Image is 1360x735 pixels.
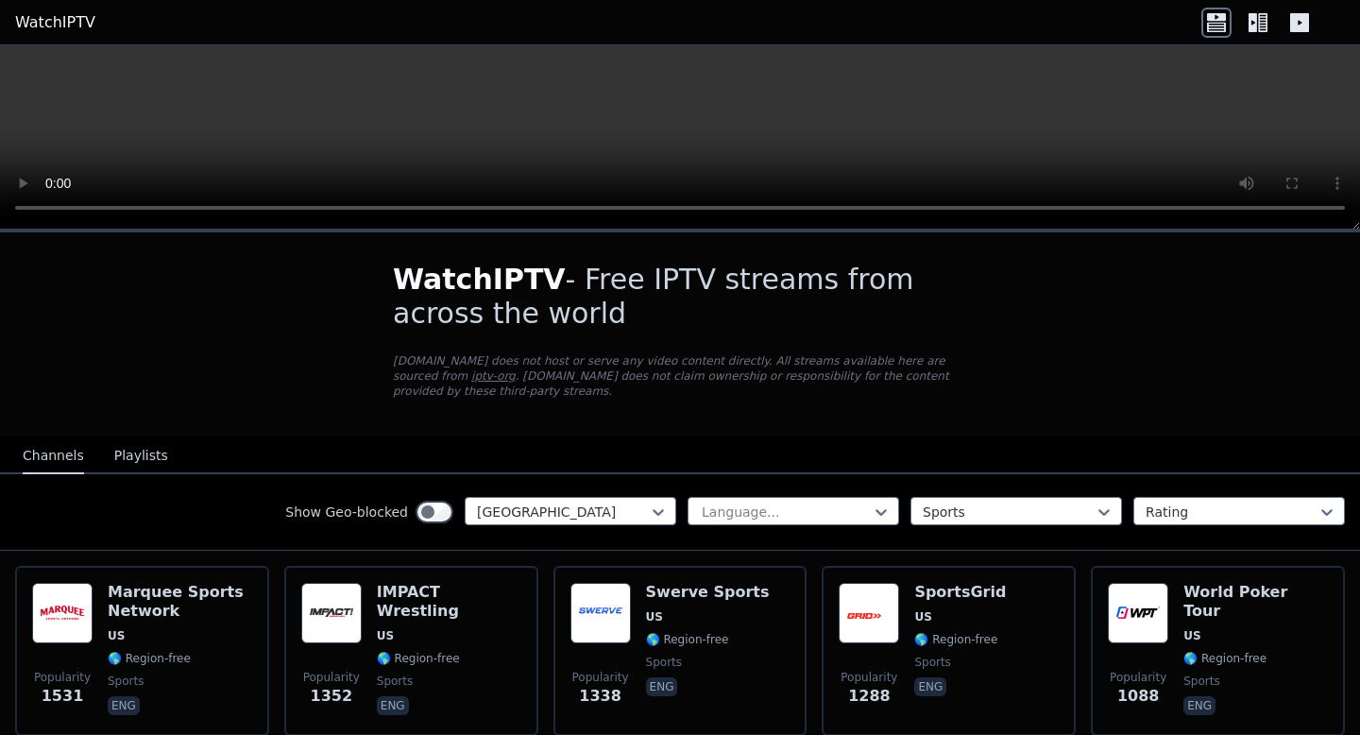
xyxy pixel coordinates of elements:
span: 🌎 Region-free [646,632,729,647]
span: US [108,628,125,643]
a: iptv-org [471,369,516,383]
span: Popularity [572,670,629,685]
span: sports [377,674,413,689]
span: 1531 [42,685,84,708]
span: US [914,609,931,624]
span: Popularity [303,670,360,685]
span: WatchIPTV [393,263,566,296]
h1: - Free IPTV streams from across the world [393,263,967,331]
h6: SportsGrid [914,583,1006,602]
p: eng [1183,696,1215,715]
span: 1338 [579,685,621,708]
span: US [646,609,663,624]
img: Swerve Sports [570,583,631,643]
span: sports [108,674,144,689]
p: [DOMAIN_NAME] does not host or serve any video content directly. All streams available here are s... [393,353,967,399]
span: 🌎 Region-free [914,632,997,647]
p: eng [646,677,678,696]
span: 1088 [1117,685,1160,708]
label: Show Geo-blocked [285,503,408,521]
span: 🌎 Region-free [377,651,460,666]
span: Popularity [1110,670,1166,685]
p: eng [108,696,140,715]
span: US [377,628,394,643]
h6: Marquee Sports Network [108,583,252,621]
h6: Swerve Sports [646,583,770,602]
span: 1352 [311,685,353,708]
img: SportsGrid [839,583,899,643]
span: sports [1183,674,1219,689]
span: sports [914,655,950,670]
span: 🌎 Region-free [1183,651,1266,666]
button: Channels [23,438,84,474]
span: 1288 [848,685,891,708]
p: eng [377,696,409,715]
img: Marquee Sports Network [32,583,93,643]
span: Popularity [841,670,897,685]
img: World Poker Tour [1108,583,1168,643]
button: Playlists [114,438,168,474]
span: 🌎 Region-free [108,651,191,666]
span: US [1183,628,1200,643]
h6: World Poker Tour [1183,583,1328,621]
h6: IMPACT Wrestling [377,583,521,621]
p: eng [914,677,946,696]
a: WatchIPTV [15,11,95,34]
img: IMPACT Wrestling [301,583,362,643]
span: sports [646,655,682,670]
span: Popularity [34,670,91,685]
